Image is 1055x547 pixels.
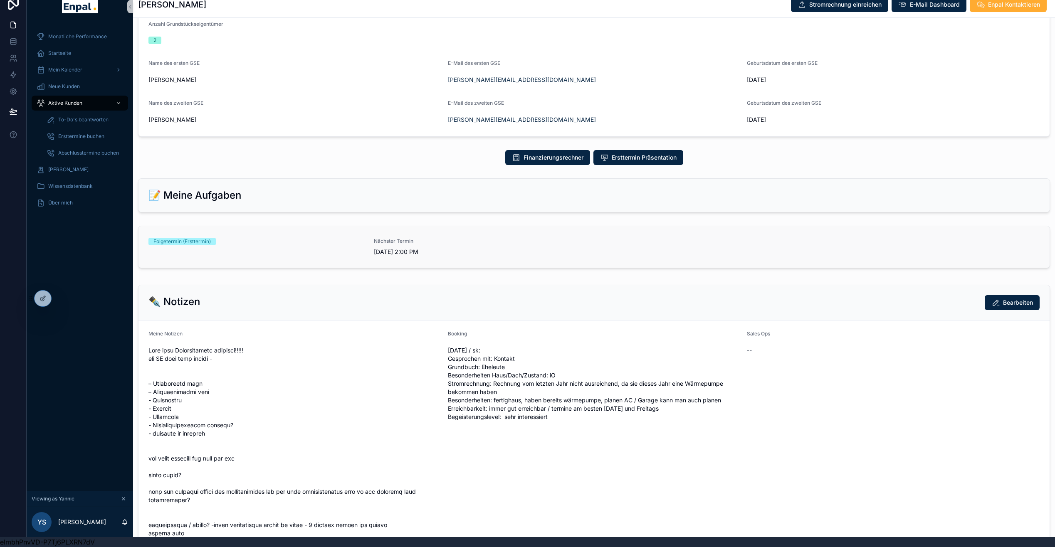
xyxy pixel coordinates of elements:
[747,76,1040,84] span: [DATE]
[747,100,821,106] span: Geburtsdatum des zweiten GSE
[48,83,80,90] span: Neue Kunden
[505,150,590,165] button: Finanzierungsrechner
[593,150,683,165] button: Ersttermin Präsentation
[48,166,89,173] span: [PERSON_NAME]
[153,37,156,44] div: 2
[809,0,882,9] span: Stromrechnung einreichen
[448,60,500,66] span: E-Mail des ersten GSE
[148,116,441,124] span: [PERSON_NAME]
[985,295,1040,310] button: Bearbeiten
[48,100,82,106] span: Aktive Kunden
[42,145,128,160] a: Abschlusstermine buchen
[988,0,1040,9] span: Enpal Kontaktieren
[1003,298,1033,307] span: Bearbeiten
[138,226,1050,268] a: Folgetermin (Ersttermin)Nächster Termin[DATE] 2:00 PM
[32,29,128,44] a: Monatliche Performance
[374,248,589,256] span: [DATE] 2:00 PM
[448,116,596,124] a: [PERSON_NAME][EMAIL_ADDRESS][DOMAIN_NAME]
[32,162,128,177] a: [PERSON_NAME]
[148,76,441,84] span: [PERSON_NAME]
[32,62,128,77] a: Mein Kalender
[153,238,211,245] div: Folgetermin (Ersttermin)
[58,518,106,526] p: [PERSON_NAME]
[148,60,200,66] span: Name des ersten GSE
[58,116,109,123] span: To-Do's beantworten
[747,346,752,355] span: --
[148,330,183,337] span: Meine Notizen
[448,346,741,421] span: [DATE] / sk: Gesprochen mit: Kontakt Grundbuch: Eheleute Besonderheiten Haus/Dach/Zustand: iO Str...
[42,129,128,144] a: Ersttermine buchen
[48,200,73,206] span: Über mich
[612,153,677,162] span: Ersttermin Präsentation
[48,67,82,73] span: Mein Kalender
[448,76,596,84] a: [PERSON_NAME][EMAIL_ADDRESS][DOMAIN_NAME]
[747,330,770,337] span: Sales Ops
[148,100,203,106] span: Name des zweiten GSE
[32,96,128,111] a: Aktive Kunden
[747,60,818,66] span: Geburtsdatum des ersten GSE
[27,23,133,221] div: scrollable content
[374,238,589,244] span: Nächster Termin
[747,116,1040,124] span: [DATE]
[32,495,74,502] span: Viewing as Yannic
[148,295,200,308] h2: ✒️ Notizen
[524,153,583,162] span: Finanzierungsrechner
[32,195,128,210] a: Über mich
[32,179,128,194] a: Wissensdatenbank
[910,0,960,9] span: E-Mail Dashboard
[148,21,223,27] span: Anzahl Grundstückseigentümer
[448,100,504,106] span: E-Mail des zweiten GSE
[58,150,119,156] span: Abschlusstermine buchen
[32,79,128,94] a: Neue Kunden
[48,50,71,57] span: Startseite
[32,46,128,61] a: Startseite
[42,112,128,127] a: To-Do's beantworten
[148,189,241,202] h2: 📝 Meine Aufgaben
[58,133,104,140] span: Ersttermine buchen
[37,517,46,527] span: YS
[448,330,467,337] span: Booking
[48,33,107,40] span: Monatliche Performance
[48,183,93,190] span: Wissensdatenbank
